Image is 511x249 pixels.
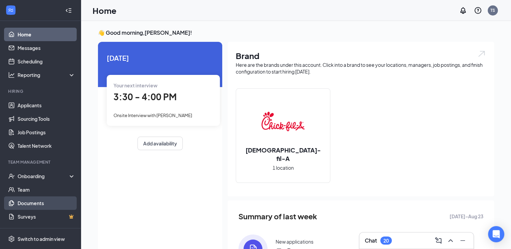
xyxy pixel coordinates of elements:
[113,82,157,88] span: Your next interview
[18,72,76,78] div: Reporting
[18,99,75,112] a: Applicants
[93,5,117,16] h1: Home
[18,55,75,68] a: Scheduling
[477,50,486,58] img: open.6027fd2a22e1237b5b06.svg
[459,237,467,245] svg: Minimize
[8,159,74,165] div: Team Management
[18,196,75,210] a: Documents
[18,28,75,41] a: Home
[18,183,75,196] a: Team
[7,7,14,13] svg: WorkstreamLogo
[8,72,15,78] svg: Analysis
[236,146,330,163] h2: [DEMOGRAPHIC_DATA]-fil-A
[474,6,482,15] svg: QuestionInfo
[18,173,70,179] div: Onboarding
[113,91,177,102] span: 3:30 - 4:00 PM
[236,50,486,61] h1: Brand
[459,6,467,15] svg: Notifications
[18,126,75,139] a: Job Postings
[434,237,442,245] svg: ComposeMessage
[261,100,305,143] img: Chick-fil-A
[457,235,468,246] button: Minimize
[238,211,317,222] span: Summary of last week
[18,236,65,242] div: Switch to admin view
[365,237,377,244] h3: Chat
[113,113,192,118] span: Onsite Interview with [PERSON_NAME]
[445,235,456,246] button: ChevronUp
[8,173,15,179] svg: UserCheck
[433,235,444,246] button: ComposeMessage
[490,7,495,13] div: TS
[8,236,15,242] svg: Settings
[18,41,75,55] a: Messages
[98,29,494,36] h3: 👋 Good morning, [PERSON_NAME] !
[236,61,486,75] div: Here are the brands under this account. Click into a brand to see your locations, managers, job p...
[383,238,389,244] div: 20
[65,7,72,14] svg: Collapse
[276,238,313,245] div: New applications
[450,213,483,220] span: [DATE] - Aug 23
[446,237,455,245] svg: ChevronUp
[18,112,75,126] a: Sourcing Tools
[488,226,504,242] div: Open Intercom Messenger
[107,53,213,63] span: [DATE]
[137,137,183,150] button: Add availability
[18,210,75,223] a: SurveysCrown
[18,139,75,153] a: Talent Network
[273,164,294,171] span: 1 location
[8,88,74,94] div: Hiring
